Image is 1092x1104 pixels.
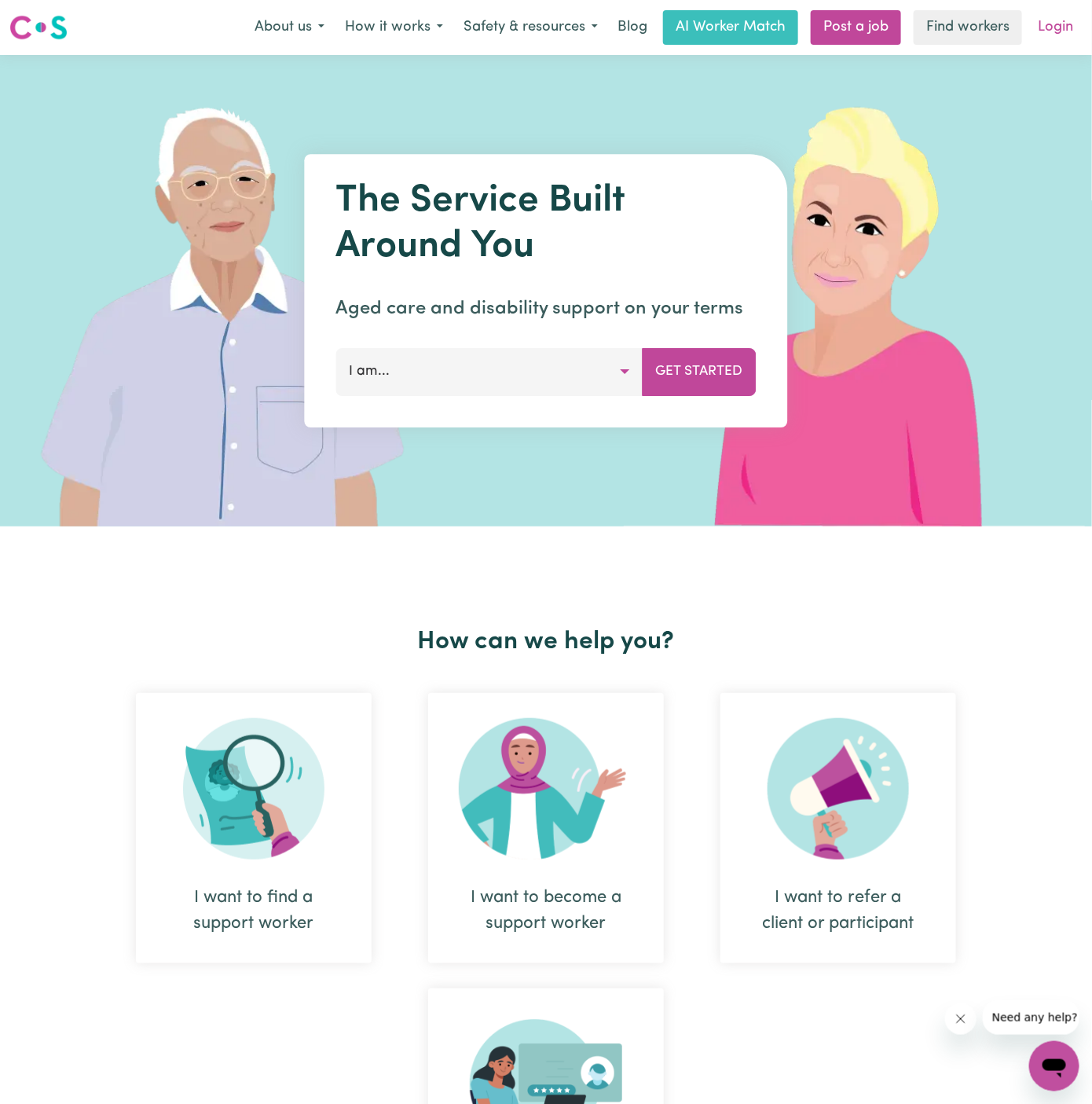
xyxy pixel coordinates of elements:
[108,627,984,657] h2: How can we help you?
[983,1000,1079,1035] iframe: Message from company
[459,718,633,860] img: Become Worker
[643,348,757,395] button: Get Started
[466,885,626,937] div: I want to become a support worker
[453,11,608,44] button: Safety & resources
[336,348,643,395] button: I am...
[136,693,372,963] div: I want to find a support worker
[914,10,1022,45] a: Find workers
[336,295,757,323] p: Aged care and disability support on your terms
[183,718,324,860] img: Search
[811,10,901,45] a: Post a job
[1029,1041,1079,1091] iframe: Button to launch messaging window
[608,10,657,45] a: Blog
[1028,10,1083,45] a: Login
[720,693,956,963] div: I want to refer a client or participant
[335,11,453,44] button: How it works
[9,9,68,46] a: Careseekers logo
[663,10,798,45] a: AI Worker Match
[428,693,664,963] div: I want to become a support worker
[758,885,918,937] div: I want to refer a client or participant
[9,13,68,42] img: Careseekers logo
[768,718,909,860] img: Refer
[174,885,334,937] div: I want to find a support worker
[336,179,757,270] h1: The Service Built Around You
[945,1003,977,1035] iframe: Close message
[244,11,335,44] button: About us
